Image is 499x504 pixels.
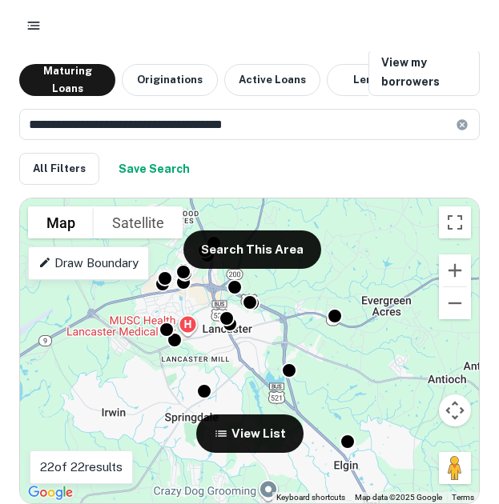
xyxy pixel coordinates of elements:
button: Lenders [327,64,423,96]
button: Originations [122,64,218,96]
div: 0 0 [20,198,479,503]
button: Drag Pegman onto the map to open Street View [439,452,471,484]
button: Search This Area [183,230,321,269]
button: All Filters [19,153,99,185]
button: View List [196,414,304,453]
span: Map data ©2025 Google [355,493,442,502]
button: Keyboard shortcuts [276,492,345,503]
button: Save your search to get updates of matches that match your search criteria. [112,153,196,185]
button: Zoom out [439,287,471,319]
button: Show street map [28,206,94,238]
a: Terms (opens in new tab) [452,493,474,502]
a: Open this area in Google Maps (opens a new window) [24,482,77,503]
button: Maturing Loans [19,64,115,96]
button: Zoom in [439,254,471,286]
button: Toggle fullscreen view [439,206,471,238]
button: Active Loans [224,64,320,96]
a: View my borrowers [368,48,480,96]
img: Google [24,482,77,503]
iframe: Chat Widget [419,376,499,453]
button: Show satellite imagery [94,206,183,238]
p: 22 of 22 results [40,458,123,477]
p: Draw Boundary [38,254,139,273]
